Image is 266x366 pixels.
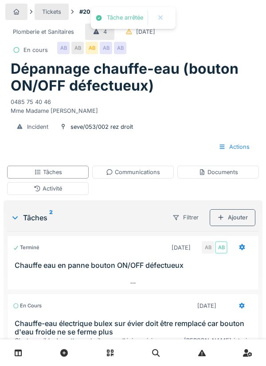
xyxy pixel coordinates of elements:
div: Communications [106,168,160,176]
div: En cours [23,46,48,54]
div: Tâche arrêtée [107,14,143,22]
div: Terminé [13,244,39,251]
div: Documents [199,168,238,176]
strong: #2025/09/146/07160 [76,8,143,16]
div: Incident [27,123,48,131]
div: Filtrer [165,209,206,226]
div: AB [100,42,112,54]
h3: Chauffe eau en panne bouton ON/OFF défectueux [15,261,255,270]
div: Activité [34,184,62,193]
div: 0485 75 40 46 Mme Madame [PERSON_NAME] [11,94,255,115]
div: AB [215,241,227,254]
div: AB [71,42,84,54]
div: AB [86,42,98,54]
div: AB [114,42,126,54]
div: [DATE] [172,243,191,252]
div: 4 [103,28,107,36]
div: [DATE] [136,28,155,36]
div: AB [57,42,70,54]
div: En cours [13,302,42,310]
div: Tâches [34,168,62,176]
div: [DATE] [197,302,216,310]
div: Tâches [11,212,161,223]
div: Actions [211,139,257,155]
sup: 2 [49,212,53,223]
h1: Dépannage chauffe-eau (bouton ON/OFF défectueux) [11,60,255,95]
div: Tickets [42,8,61,16]
div: Plomberie et Sanitaires [13,28,74,36]
div: seve/053/002 rez droit [70,123,133,131]
h3: Chauffe-eau électrique bulex sur évier doit être remplacé car bouton d'eau froide ne se ferme plus [15,319,255,336]
div: AB [202,241,214,254]
div: C'est possible de mettre un boiler sous l'évier cuisine avec un [PERSON_NAME] à trois trous à rep... [15,336,255,353]
div: Ajouter [210,209,255,226]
